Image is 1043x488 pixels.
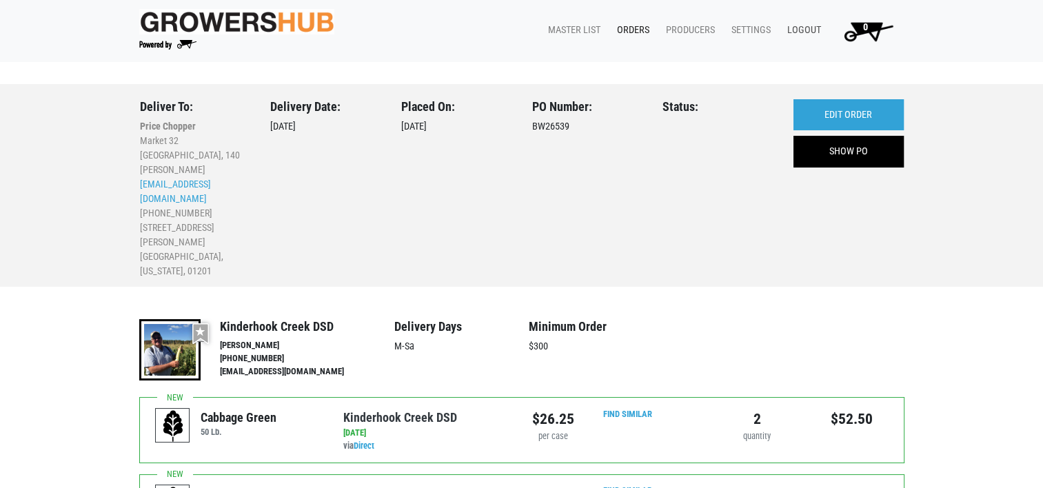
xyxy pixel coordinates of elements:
[401,99,512,279] div: [DATE]
[838,17,899,45] img: Cart
[270,99,381,279] div: [DATE]
[354,440,374,451] a: Direct
[793,136,904,167] a: SHOW PO
[743,431,771,441] span: quantity
[532,121,569,132] span: BW26539
[662,99,773,114] h3: Status:
[793,99,904,131] a: EDIT ORDER
[270,99,381,114] h3: Delivery Date:
[220,339,394,352] li: [PERSON_NAME]
[720,408,794,430] div: 2
[532,99,642,114] h3: PO Number:
[532,430,574,443] div: per case
[529,319,663,334] h4: Minimum Order
[140,163,250,177] li: [PERSON_NAME]
[401,99,512,114] h3: Placed On:
[529,339,663,354] p: $300
[603,409,652,419] a: Find Similar
[156,409,190,443] img: placeholder-variety-43d6402dacf2d531de610a020419775a.svg
[140,250,250,278] li: [GEOGRAPHIC_DATA], [US_STATE], 01201
[655,17,720,43] a: Producers
[394,339,529,354] p: M-Sa
[139,9,335,34] img: original-fc7597fdc6adbb9d0e2ae620e786d1a2.jpg
[140,221,250,250] li: [STREET_ADDRESS][PERSON_NAME]
[343,427,511,440] div: [DATE]
[220,319,394,334] h4: Kinderhook Creek DSD
[201,408,276,427] div: Cabbage Green
[776,17,827,43] a: Logout
[220,365,394,378] li: [EMAIL_ADDRESS][DOMAIN_NAME]
[140,179,211,204] a: [EMAIL_ADDRESS][DOMAIN_NAME]
[140,206,250,221] li: [PHONE_NUMBER]
[140,99,250,114] h3: Deliver To:
[220,352,394,365] li: [PHONE_NUMBER]
[606,17,655,43] a: Orders
[343,410,457,425] a: Kinderhook Creek DSD
[827,17,904,45] a: 0
[139,319,201,380] img: thumbnail-090b6f636918ed6916eef32b8074a337.jpg
[532,408,574,430] div: $26.25
[394,319,529,334] h4: Delivery Days
[343,427,511,453] div: via
[140,134,250,163] li: Market 32 [GEOGRAPHIC_DATA], 140
[863,21,868,33] span: 0
[139,40,196,50] img: Powered by Big Wheelbarrow
[201,427,276,437] h6: 50 Lb.
[140,121,196,132] b: Price Chopper
[720,17,776,43] a: Settings
[537,17,606,43] a: Master List
[815,408,889,430] div: $52.50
